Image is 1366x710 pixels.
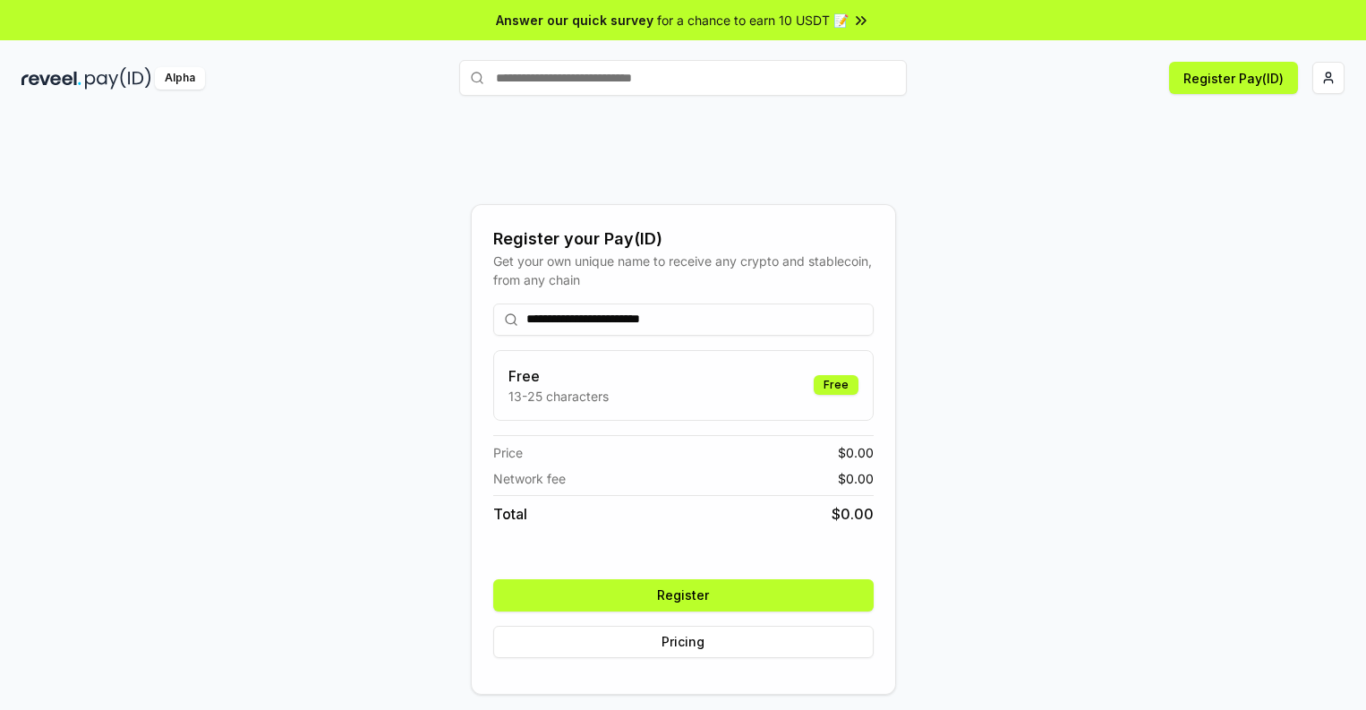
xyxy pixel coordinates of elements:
[21,67,81,90] img: reveel_dark
[493,503,527,525] span: Total
[832,503,874,525] span: $ 0.00
[508,365,609,387] h3: Free
[1169,62,1298,94] button: Register Pay(ID)
[508,387,609,406] p: 13-25 characters
[493,579,874,612] button: Register
[155,67,205,90] div: Alpha
[496,11,653,30] span: Answer our quick survey
[657,11,849,30] span: for a chance to earn 10 USDT 📝
[838,469,874,488] span: $ 0.00
[838,443,874,462] span: $ 0.00
[814,375,858,395] div: Free
[493,252,874,289] div: Get your own unique name to receive any crypto and stablecoin, from any chain
[85,67,151,90] img: pay_id
[493,443,523,462] span: Price
[493,469,566,488] span: Network fee
[493,626,874,658] button: Pricing
[493,227,874,252] div: Register your Pay(ID)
